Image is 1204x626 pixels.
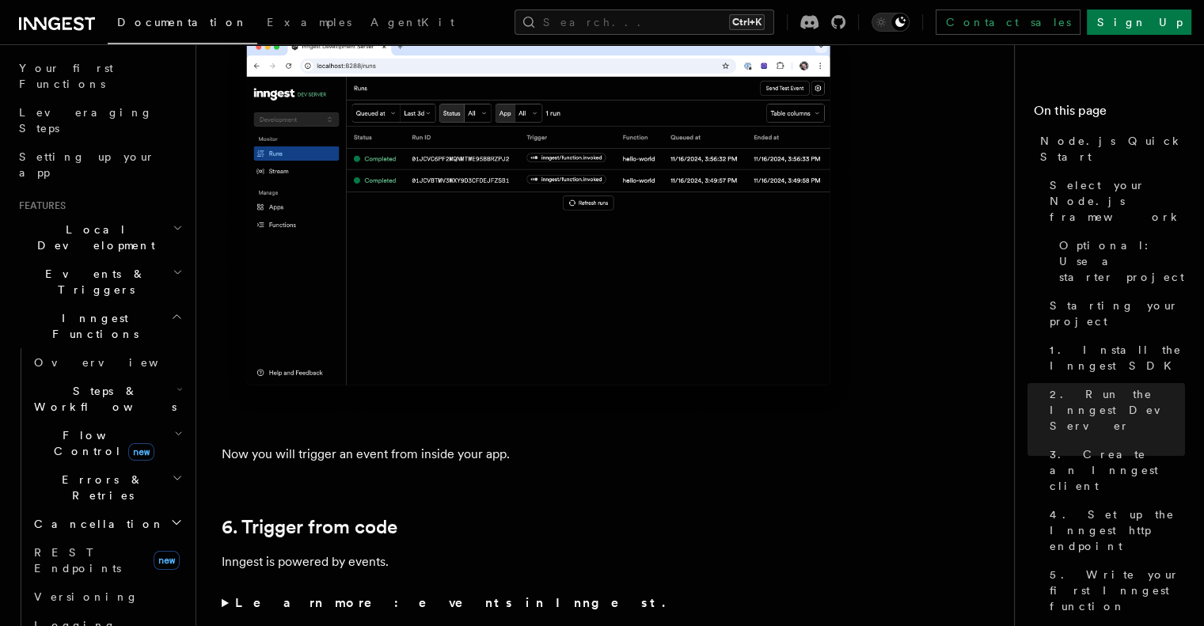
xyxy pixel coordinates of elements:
[1053,231,1185,291] a: Optional: Use a starter project
[28,427,174,459] span: Flow Control
[108,5,257,44] a: Documentation
[28,582,186,611] a: Versioning
[13,199,66,212] span: Features
[117,16,248,28] span: Documentation
[1043,336,1185,380] a: 1. Install the Inngest SDK
[28,516,165,532] span: Cancellation
[222,443,855,465] p: Now you will trigger an event from inside your app.
[28,538,186,582] a: REST Endpointsnew
[1050,298,1185,329] span: Starting your project
[34,356,197,369] span: Overview
[872,13,910,32] button: Toggle dark mode
[28,465,186,510] button: Errors & Retries
[1043,500,1185,560] a: 4. Set up the Inngest http endpoint
[361,5,464,43] a: AgentKit
[13,310,171,342] span: Inngest Functions
[729,14,765,30] kbd: Ctrl+K
[13,260,186,304] button: Events & Triggers
[13,222,173,253] span: Local Development
[222,516,397,538] a: 6. Trigger from code
[28,421,186,465] button: Flow Controlnew
[28,383,177,415] span: Steps & Workflows
[936,9,1081,35] a: Contact sales
[28,377,186,421] button: Steps & Workflows
[267,16,351,28] span: Examples
[1043,380,1185,440] a: 2. Run the Inngest Dev Server
[13,98,186,142] a: Leveraging Steps
[1043,560,1185,620] a: 5. Write your first Inngest function
[222,21,855,418] img: Inngest Dev Server web interface's runs tab with two runs listed
[370,16,454,28] span: AgentKit
[1043,440,1185,500] a: 3. Create an Inngest client
[515,9,774,35] button: Search...Ctrl+K
[13,266,173,298] span: Events & Triggers
[128,443,154,461] span: new
[1050,567,1185,614] span: 5. Write your first Inngest function
[1043,171,1185,231] a: Select your Node.js framework
[154,551,180,570] span: new
[1050,386,1185,434] span: 2. Run the Inngest Dev Server
[34,546,121,575] span: REST Endpoints
[1043,291,1185,336] a: Starting your project
[222,551,855,573] p: Inngest is powered by events.
[19,106,153,135] span: Leveraging Steps
[1050,446,1185,494] span: 3. Create an Inngest client
[235,595,668,610] strong: Learn more: events in Inngest.
[1050,506,1185,554] span: 4. Set up the Inngest http endpoint
[1087,9,1191,35] a: Sign Up
[1050,342,1185,374] span: 1. Install the Inngest SDK
[13,215,186,260] button: Local Development
[1050,177,1185,225] span: Select your Node.js framework
[1059,237,1185,285] span: Optional: Use a starter project
[1034,101,1185,127] h4: On this page
[19,62,113,90] span: Your first Functions
[1040,133,1185,165] span: Node.js Quick Start
[34,590,139,603] span: Versioning
[28,510,186,538] button: Cancellation
[13,54,186,98] a: Your first Functions
[19,150,155,179] span: Setting up your app
[28,348,186,377] a: Overview
[222,592,855,614] summary: Learn more: events in Inngest.
[1034,127,1185,171] a: Node.js Quick Start
[13,304,186,348] button: Inngest Functions
[257,5,361,43] a: Examples
[13,142,186,187] a: Setting up your app
[28,472,172,503] span: Errors & Retries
